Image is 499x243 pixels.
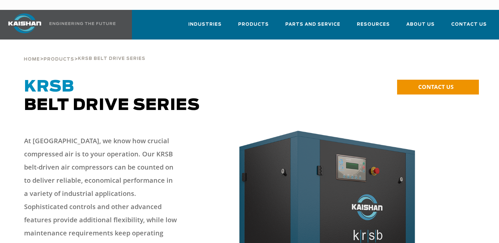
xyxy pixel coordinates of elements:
a: Resources [357,16,390,38]
a: Parts and Service [285,16,340,38]
a: Products [238,16,269,38]
span: Parts and Service [285,21,340,28]
img: Engineering the future [49,22,115,25]
span: Products [44,57,74,62]
span: Products [238,21,269,28]
a: About Us [406,16,435,38]
span: Contact Us [451,21,487,28]
a: Home [24,56,40,62]
span: Industries [188,21,222,28]
a: Contact Us [451,16,487,38]
span: Belt Drive Series [24,79,200,113]
a: CONTACT US [397,80,479,94]
a: Industries [188,16,222,38]
span: Resources [357,21,390,28]
span: krsb belt drive series [78,57,145,61]
span: Home [24,57,40,62]
a: Products [44,56,74,62]
span: About Us [406,21,435,28]
span: CONTACT US [418,83,453,91]
div: > > [24,40,145,65]
span: KRSB [24,79,74,95]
